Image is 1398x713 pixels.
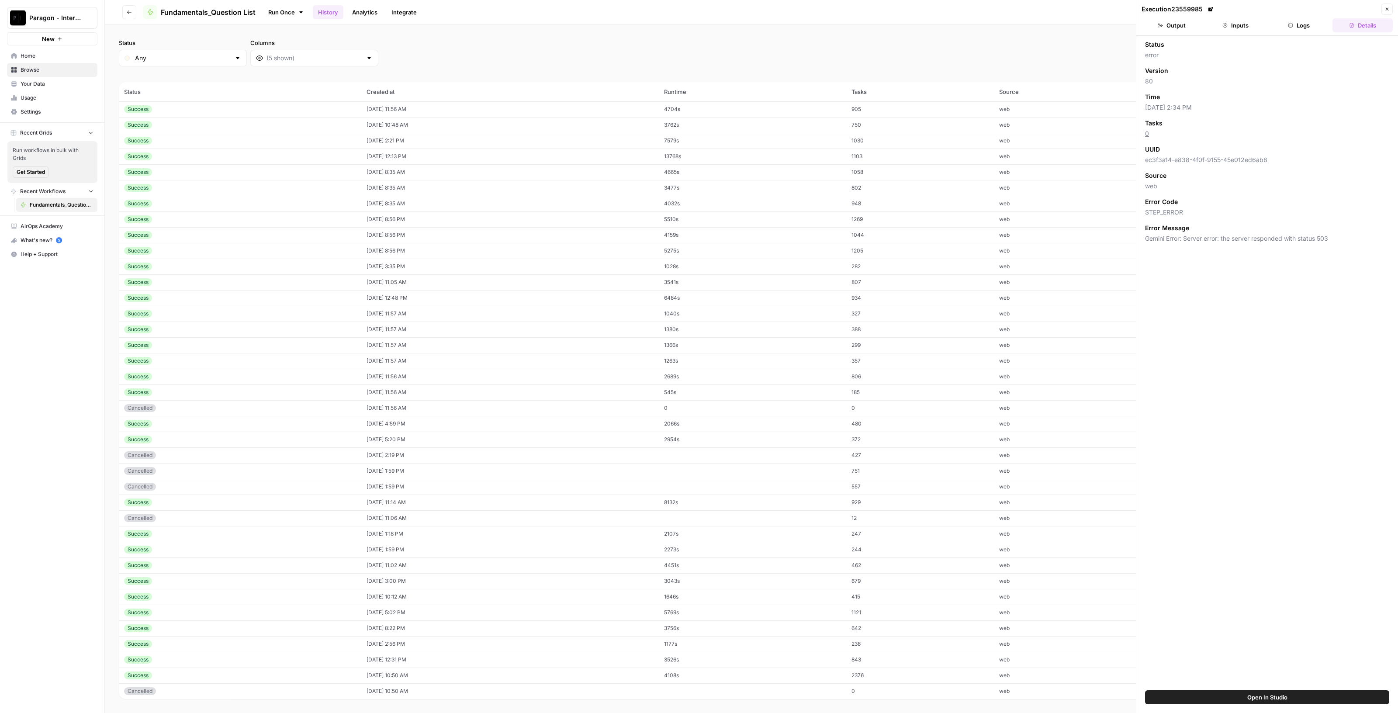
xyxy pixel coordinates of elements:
[659,384,846,400] td: 545s
[659,369,846,384] td: 2689s
[124,341,152,349] div: Success
[846,133,994,149] td: 1030
[361,101,659,117] td: [DATE] 11:56 AM
[1145,93,1160,101] span: Time
[124,168,152,176] div: Success
[846,432,994,447] td: 372
[1247,693,1287,702] span: Open In Studio
[994,605,1166,620] td: web
[846,620,994,636] td: 642
[846,573,994,589] td: 679
[846,557,994,573] td: 462
[659,82,846,101] th: Runtime
[124,467,156,475] div: Cancelled
[994,557,1166,573] td: web
[361,243,659,259] td: [DATE] 8:56 PM
[7,63,97,77] a: Browse
[119,38,247,47] label: Status
[994,259,1166,274] td: web
[994,211,1166,227] td: web
[16,198,97,212] a: Fundamentals_Question List
[7,32,97,45] button: New
[7,77,97,91] a: Your Data
[659,620,846,636] td: 3756s
[361,526,659,542] td: [DATE] 1:18 PM
[1145,103,1389,112] span: [DATE] 2:34 PM
[361,196,659,211] td: [DATE] 8:35 AM
[846,337,994,353] td: 299
[659,149,846,164] td: 13768s
[1142,5,1215,14] div: Execution 23559985
[659,101,846,117] td: 4704s
[994,149,1166,164] td: web
[1145,208,1389,217] span: STEP_ERROR
[659,196,846,211] td: 4032s
[7,49,97,63] a: Home
[361,573,659,589] td: [DATE] 3:00 PM
[361,620,659,636] td: [DATE] 8:22 PM
[124,436,152,443] div: Success
[124,498,152,506] div: Success
[994,447,1166,463] td: web
[124,451,156,459] div: Cancelled
[846,149,994,164] td: 1103
[1145,40,1164,49] span: Status
[994,573,1166,589] td: web
[7,91,97,105] a: Usage
[994,400,1166,416] td: web
[124,247,152,255] div: Success
[21,250,93,258] span: Help + Support
[659,243,846,259] td: 5275s
[124,593,152,601] div: Success
[7,126,97,139] button: Recent Grids
[124,152,152,160] div: Success
[1145,119,1163,128] span: Tasks
[124,671,152,679] div: Success
[994,526,1166,542] td: web
[361,510,659,526] td: [DATE] 11:06 AM
[361,133,659,149] td: [DATE] 2:21 PM
[846,290,994,306] td: 934
[361,542,659,557] td: [DATE] 1:59 PM
[659,353,846,369] td: 1263s
[124,420,152,428] div: Success
[1145,234,1389,243] span: Gemini Error: Server error: the server responded with status 503
[994,510,1166,526] td: web
[124,357,152,365] div: Success
[994,101,1166,117] td: web
[20,129,52,137] span: Recent Grids
[161,7,256,17] span: Fundamentals_Question List
[124,546,152,554] div: Success
[659,557,846,573] td: 4451s
[124,215,152,223] div: Success
[266,54,362,62] input: (5 shown)
[135,54,231,62] input: Any
[846,668,994,683] td: 2376
[361,149,659,164] td: [DATE] 12:13 PM
[994,82,1166,101] th: Source
[846,82,994,101] th: Tasks
[58,238,60,242] text: 5
[994,589,1166,605] td: web
[846,463,994,479] td: 751
[347,5,383,19] a: Analytics
[846,101,994,117] td: 905
[361,164,659,180] td: [DATE] 8:35 AM
[361,479,659,495] td: [DATE] 1:59 PM
[124,687,156,695] div: Cancelled
[659,416,846,432] td: 2066s
[994,384,1166,400] td: web
[846,227,994,243] td: 1044
[846,180,994,196] td: 802
[659,133,846,149] td: 7579s
[659,211,846,227] td: 5510s
[659,432,846,447] td: 2954s
[994,636,1166,652] td: web
[361,495,659,510] td: [DATE] 11:14 AM
[1145,156,1389,164] span: ec3f3a14-e838-4f0f-9155-45e012ed6ab8
[361,400,659,416] td: [DATE] 11:56 AM
[846,636,994,652] td: 238
[263,5,309,20] a: Run Once
[1145,182,1389,190] span: web
[846,196,994,211] td: 948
